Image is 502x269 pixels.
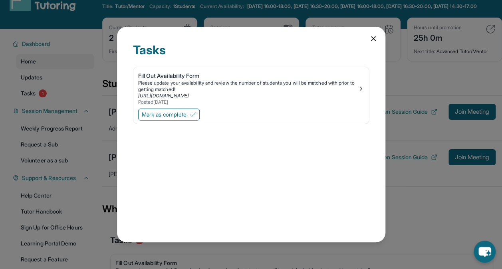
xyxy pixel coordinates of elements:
div: Please update your availability and review the number of students you will be matched with prior ... [138,80,358,93]
button: Mark as complete [138,109,200,121]
a: Fill Out Availability FormPlease update your availability and review the number of students you w... [133,67,369,107]
img: Mark as complete [190,111,196,118]
a: [URL][DOMAIN_NAME] [138,93,189,99]
div: Posted [DATE] [138,99,358,105]
div: Fill Out Availability Form [138,72,358,80]
button: chat-button [474,241,496,263]
span: Mark as complete [142,111,187,119]
div: Tasks [133,43,369,67]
